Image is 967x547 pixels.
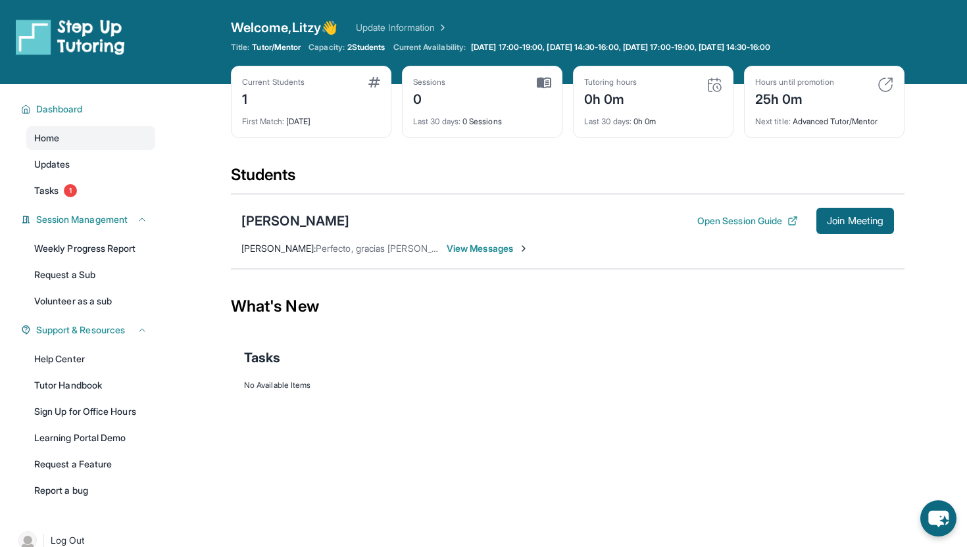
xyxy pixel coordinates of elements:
[51,534,85,547] span: Log Out
[26,400,155,423] a: Sign Up for Office Hours
[878,77,893,93] img: card
[447,242,529,255] span: View Messages
[231,164,905,193] div: Students
[36,323,125,337] span: Support & Resources
[34,184,59,197] span: Tasks
[34,131,59,145] span: Home
[252,42,301,53] span: Tutor/Mentor
[518,243,529,254] img: Chevron-Right
[471,42,770,53] span: [DATE] 17:00-19:00, [DATE] 14:30-16:00, [DATE] 17:00-19:00, [DATE] 14:30-16:00
[584,87,637,108] div: 0h 0m
[435,21,448,34] img: Chevron Right
[31,213,147,226] button: Session Management
[26,289,155,313] a: Volunteer as a sub
[26,426,155,450] a: Learning Portal Demo
[242,87,305,108] div: 1
[26,179,155,202] a: Tasks1
[393,42,466,53] span: Current Availability:
[241,212,349,230] div: [PERSON_NAME]
[64,184,77,197] span: 1
[584,116,632,126] span: Last 30 days :
[26,347,155,371] a: Help Center
[347,42,385,53] span: 2 Students
[468,42,773,53] a: [DATE] 17:00-19:00, [DATE] 14:30-16:00, [DATE] 17:00-19:00, [DATE] 14:30-16:00
[26,126,155,150] a: Home
[755,77,834,87] div: Hours until promotion
[26,237,155,260] a: Weekly Progress Report
[36,213,128,226] span: Session Management
[755,108,893,127] div: Advanced Tutor/Mentor
[242,116,284,126] span: First Match :
[356,21,448,34] a: Update Information
[242,77,305,87] div: Current Students
[26,153,155,176] a: Updates
[16,18,125,55] img: logo
[31,323,147,337] button: Support & Resources
[413,116,460,126] span: Last 30 days :
[244,380,891,391] div: No Available Items
[707,77,722,93] img: card
[26,373,155,397] a: Tutor Handbook
[26,479,155,502] a: Report a bug
[34,158,70,171] span: Updates
[231,42,249,53] span: Title:
[231,277,905,335] div: What's New
[31,103,147,116] button: Dashboard
[413,108,551,127] div: 0 Sessions
[584,108,722,127] div: 0h 0m
[697,214,798,227] button: Open Session Guide
[244,348,280,367] span: Tasks
[231,18,337,37] span: Welcome, Litzy 👋
[755,116,791,126] span: Next title :
[816,208,894,234] button: Join Meeting
[920,500,956,536] button: chat-button
[241,243,316,254] span: [PERSON_NAME] :
[537,77,551,89] img: card
[827,217,883,225] span: Join Meeting
[413,77,446,87] div: Sessions
[309,42,345,53] span: Capacity:
[584,77,637,87] div: Tutoring hours
[242,108,380,127] div: [DATE]
[368,77,380,87] img: card
[26,263,155,287] a: Request a Sub
[755,87,834,108] div: 25h 0m
[36,103,83,116] span: Dashboard
[413,87,446,108] div: 0
[26,452,155,476] a: Request a Feature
